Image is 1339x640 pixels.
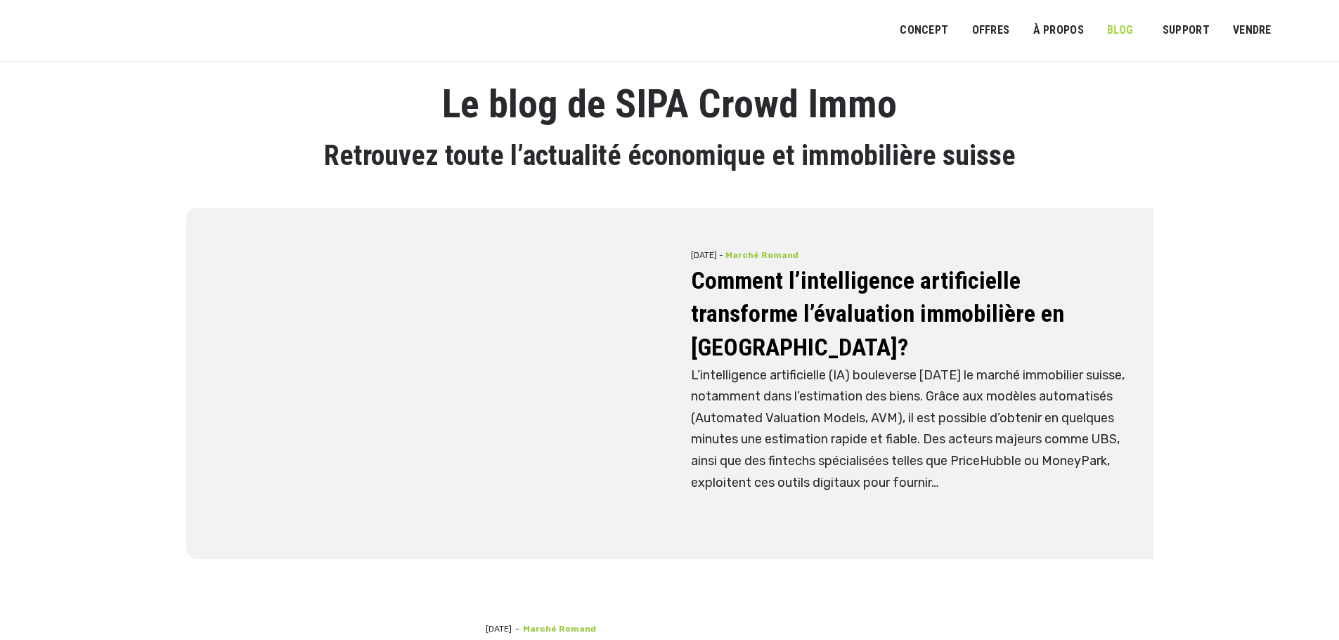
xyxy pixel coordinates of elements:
a: Passer à [1291,17,1322,44]
a: Comment l’intelligence artificielle transforme l’évaluation immobilière en [GEOGRAPHIC_DATA]? [691,266,1064,361]
span: [DATE] - [691,250,723,260]
a: VENDRE [1224,15,1281,46]
span: Marché romand [725,250,798,260]
h2: Retrouvez toute l’actualité économique et immobilière suisse [186,138,1153,174]
img: Logo [21,15,130,51]
span: - [512,622,523,635]
img: Français [1300,27,1313,35]
a: À PROPOS [1023,15,1093,46]
nav: Menu principal [900,13,1318,48]
a: OFFRES [962,15,1018,46]
a: SUPPORT [1153,15,1219,46]
span: [DATE] [486,622,512,635]
span: Marché romand [523,624,596,634]
a: Concept [891,15,957,46]
p: L’intelligence artificielle (IA) bouleverse [DATE] le marché immobilier suisse, notamment dans l’... [691,365,1132,494]
h1: Le blog de SIPA Crowd Immo [186,83,1153,126]
a: Blog [1098,15,1143,46]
